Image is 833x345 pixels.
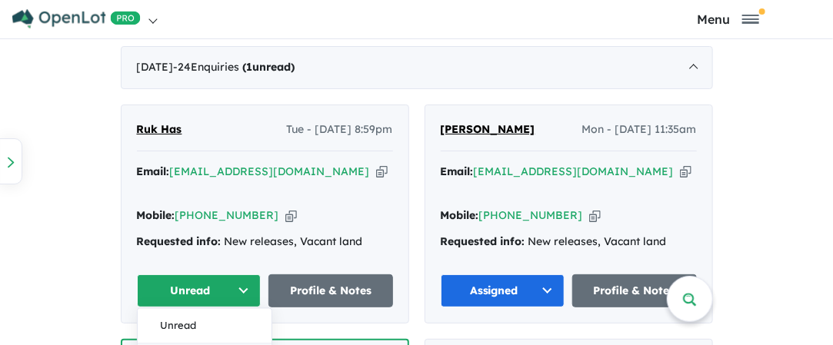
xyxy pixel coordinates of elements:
[268,274,393,307] a: Profile & Notes
[137,164,170,178] strong: Email:
[137,208,175,222] strong: Mobile:
[12,9,141,28] img: Openlot PRO Logo White
[441,208,479,222] strong: Mobile:
[441,234,525,248] strong: Requested info:
[441,274,565,307] button: Assigned
[441,122,535,136] span: [PERSON_NAME]
[376,164,388,180] button: Copy
[137,274,262,307] button: Unread
[121,46,713,89] div: [DATE]
[287,121,393,139] span: Tue - [DATE] 8:59pm
[285,207,297,224] button: Copy
[138,309,272,344] button: Unread
[137,122,182,136] span: Ruk Has
[174,60,295,74] span: - 24 Enquir ies
[247,60,253,74] span: 1
[474,164,674,178] a: [EMAIL_ADDRESS][DOMAIN_NAME]
[441,121,535,139] a: [PERSON_NAME]
[441,233,697,251] div: New releases, Vacant land
[137,233,393,251] div: New releases, Vacant land
[572,274,697,307] a: Profile & Notes
[441,164,474,178] strong: Email:
[170,164,370,178] a: [EMAIL_ADDRESS][DOMAIN_NAME]
[137,234,222,248] strong: Requested info:
[137,121,182,139] a: Ruk Has
[589,207,601,224] button: Copy
[680,164,691,180] button: Copy
[627,12,829,26] button: Toggle navigation
[175,208,279,222] a: [PHONE_NUMBER]
[479,208,583,222] a: [PHONE_NUMBER]
[243,60,295,74] strong: ( unread)
[582,121,697,139] span: Mon - [DATE] 11:35am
